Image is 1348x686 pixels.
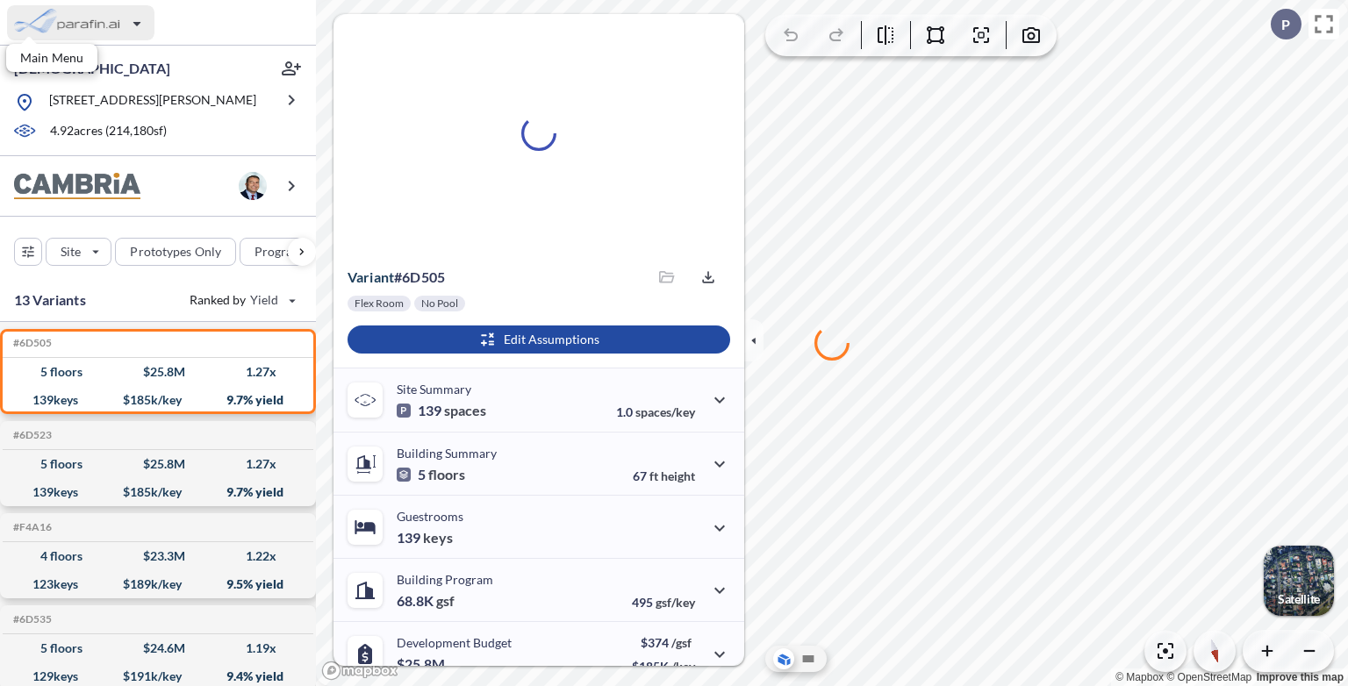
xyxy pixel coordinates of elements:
button: Ranked by Yield [176,286,307,314]
button: Program [240,238,334,266]
p: P [1281,17,1290,32]
span: floors [428,466,465,483]
span: height [661,468,695,483]
span: gsf [436,592,455,610]
a: Improve this map [1257,671,1344,683]
p: Program [255,243,304,261]
button: Site [46,238,111,266]
img: user logo [239,172,267,200]
button: Aerial View [773,648,794,669]
p: Satellite [1278,592,1320,606]
p: Development Budget [397,635,512,650]
p: 13 Variants [14,289,86,311]
p: # 6d505 [348,268,445,286]
h5: Click to copy the code [10,429,52,441]
button: Switcher ImageSatellite [1264,546,1334,616]
p: $185K [632,659,695,674]
button: Edit Assumptions [348,325,730,354]
p: Edit Assumptions [504,331,599,348]
a: OpenStreetMap [1166,671,1251,683]
h5: Click to copy the code [10,337,52,349]
span: gsf/key [656,595,695,610]
span: Yield [250,291,279,309]
span: spaces [444,402,486,419]
span: keys [423,529,453,547]
p: 495 [632,595,695,610]
h5: Click to copy the code [10,521,52,533]
p: [STREET_ADDRESS][PERSON_NAME] [49,91,256,113]
p: 67 [633,468,695,483]
p: Building Program [397,572,493,587]
button: Prototypes Only [115,238,236,266]
img: Switcher Image [1264,546,1334,616]
h5: Click to copy the code [10,613,52,625]
img: BrandImage [14,173,140,200]
p: 139 [397,402,486,419]
a: Mapbox homepage [321,661,398,681]
span: ft [649,468,658,483]
p: Site [61,243,81,261]
p: 1.0 [616,404,695,419]
p: Main Menu [20,51,83,65]
p: Guestrooms [397,509,463,524]
p: Building Summary [397,446,497,461]
p: 4.92 acres ( 214,180 sf) [50,122,167,141]
p: Prototypes Only [130,243,221,261]
span: Variant [348,268,394,285]
p: $374 [632,635,695,650]
span: /key [671,659,695,674]
button: Site Plan [798,648,819,669]
p: Site Summary [397,382,471,397]
p: 5 [397,466,465,483]
p: Flex Room [355,297,404,311]
p: 68.8K [397,592,455,610]
p: No Pool [421,297,458,311]
a: Mapbox [1115,671,1164,683]
p: $25.8M [397,655,448,673]
span: spaces/key [635,404,695,419]
p: 139 [397,529,453,547]
span: /gsf [671,635,692,650]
